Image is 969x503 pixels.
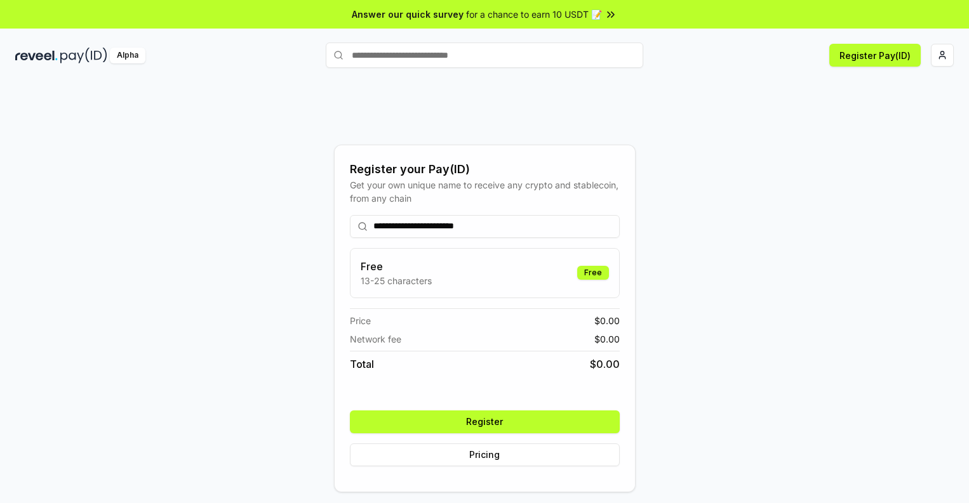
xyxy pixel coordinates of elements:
[350,356,374,372] span: Total
[590,356,620,372] span: $ 0.00
[350,178,620,205] div: Get your own unique name to receive any crypto and stablecoin, from any chain
[350,410,620,433] button: Register
[15,48,58,63] img: reveel_dark
[350,314,371,327] span: Price
[829,44,921,67] button: Register Pay(ID)
[352,8,464,21] span: Answer our quick survey
[350,443,620,466] button: Pricing
[361,274,432,287] p: 13-25 characters
[466,8,602,21] span: for a chance to earn 10 USDT 📝
[350,160,620,178] div: Register your Pay(ID)
[361,259,432,274] h3: Free
[594,332,620,346] span: $ 0.00
[594,314,620,327] span: $ 0.00
[577,266,609,280] div: Free
[60,48,107,63] img: pay_id
[350,332,401,346] span: Network fee
[110,48,145,63] div: Alpha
